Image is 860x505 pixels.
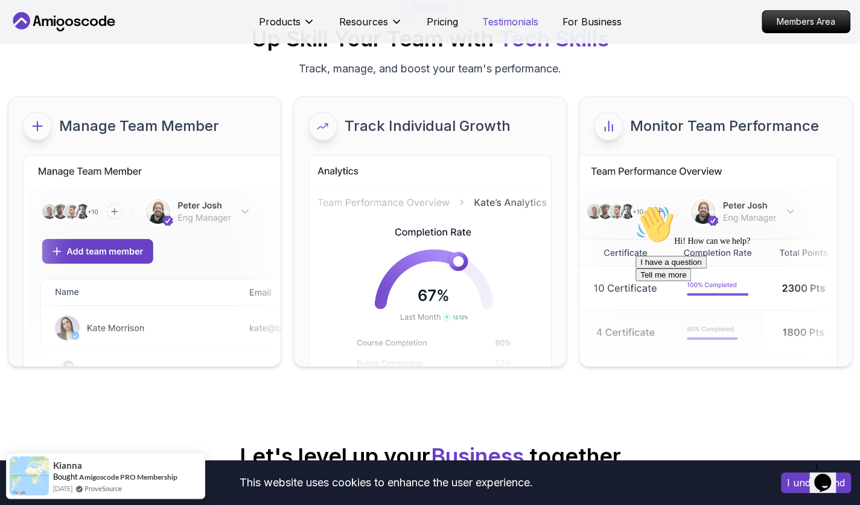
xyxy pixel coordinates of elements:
p: Manage Team Member [59,116,219,136]
p: Members Area [762,11,850,33]
img: provesource social proof notification image [10,456,49,495]
a: Testimonials [482,14,538,29]
span: Business [431,443,524,469]
img: business imgs [579,155,837,386]
a: ProveSource [84,483,122,494]
iframe: chat widget [809,457,848,493]
button: Resources [339,14,403,39]
button: Tell me more [5,68,60,81]
p: Resources [339,14,388,29]
span: Bought [53,472,78,481]
span: Kianna [53,460,82,471]
p: Track, manage, and boost your team's performance. [299,60,561,77]
div: 👋Hi! How can we help?I have a questionTell me more [5,5,222,81]
h2: Let's level up your together [240,444,621,468]
img: :wave: [5,5,43,43]
h2: Up Skill Your Team with [251,27,609,51]
iframe: chat widget [631,200,848,451]
img: business imgs [23,155,281,386]
p: Track Individual Growth [345,116,511,136]
a: Pricing [427,14,458,29]
button: Products [259,14,315,39]
img: business imgs [308,155,552,383]
a: For Business [562,14,622,29]
p: Products [259,14,301,29]
a: Amigoscode PRO Membership [79,472,177,481]
span: Hi! How can we help? [5,36,119,45]
a: Members Area [762,10,850,33]
div: This website uses cookies to enhance the user experience. [9,469,763,496]
p: Monitor Team Performance [630,116,819,136]
button: Accept cookies [781,472,851,493]
span: [DATE] [53,483,72,494]
button: I have a question [5,56,76,68]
